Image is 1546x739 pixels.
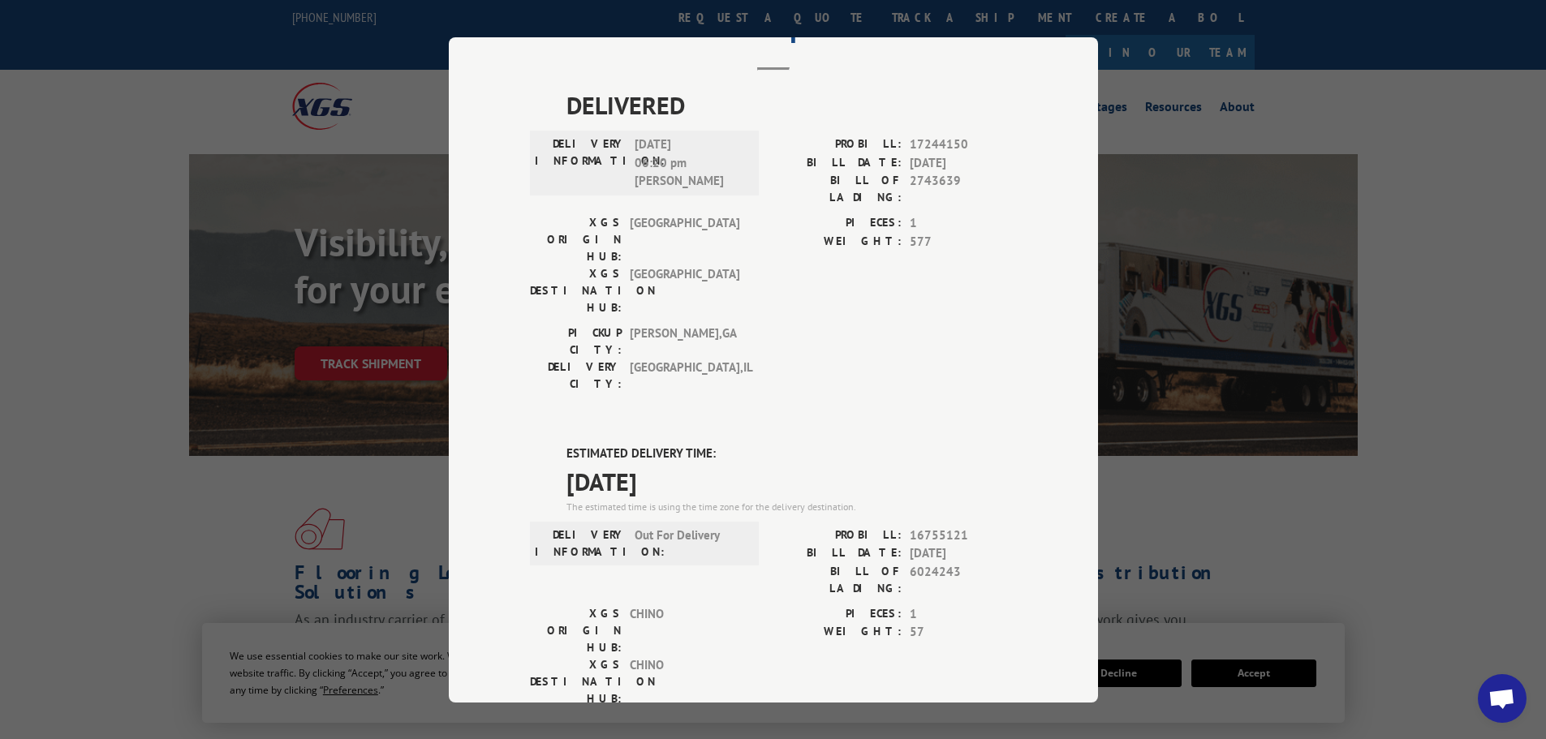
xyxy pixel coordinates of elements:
span: [GEOGRAPHIC_DATA] [630,265,739,316]
label: PIECES: [773,604,902,623]
span: [GEOGRAPHIC_DATA] , IL [630,359,739,393]
span: 577 [910,232,1017,251]
label: DELIVERY INFORMATION: [535,135,627,191]
span: 2743639 [910,172,1017,206]
div: The estimated time is using the time zone for the delivery destination. [566,499,1017,513]
label: DELIVERY INFORMATION: [535,526,627,560]
label: BILL OF LADING: [773,562,902,596]
span: Out For Delivery [635,526,744,560]
span: CHINO [630,655,739,707]
span: [DATE] [566,462,1017,499]
span: 6024243 [910,562,1017,596]
label: PROBILL: [773,526,902,544]
div: Open chat [1478,674,1527,723]
label: ESTIMATED DELIVERY TIME: [566,445,1017,463]
label: PICKUP CITY: [530,324,622,359]
label: WEIGHT: [773,623,902,642]
label: BILL DATE: [773,153,902,172]
label: PROBILL: [773,135,902,154]
label: DELIVERY CITY: [530,359,622,393]
label: PIECES: [773,214,902,233]
label: XGS ORIGIN HUB: [530,214,622,265]
label: BILL OF LADING: [773,172,902,206]
span: [DATE] [910,153,1017,172]
span: [DATE] [910,544,1017,563]
label: WEIGHT: [773,232,902,251]
span: 57 [910,623,1017,642]
span: 1 [910,214,1017,233]
label: XGS DESTINATION HUB: [530,265,622,316]
span: 16755121 [910,526,1017,544]
span: [GEOGRAPHIC_DATA] [630,214,739,265]
span: DELIVERED [566,87,1017,123]
label: BILL DATE: [773,544,902,563]
h2: Track Shipment [530,15,1017,46]
label: XGS DESTINATION HUB: [530,655,622,707]
span: [PERSON_NAME] , GA [630,324,739,359]
span: CHINO [630,604,739,655]
label: XGS ORIGIN HUB: [530,604,622,655]
span: 17244150 [910,135,1017,154]
span: 1 [910,604,1017,623]
span: [DATE] 06:20 pm [PERSON_NAME] [635,135,744,191]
